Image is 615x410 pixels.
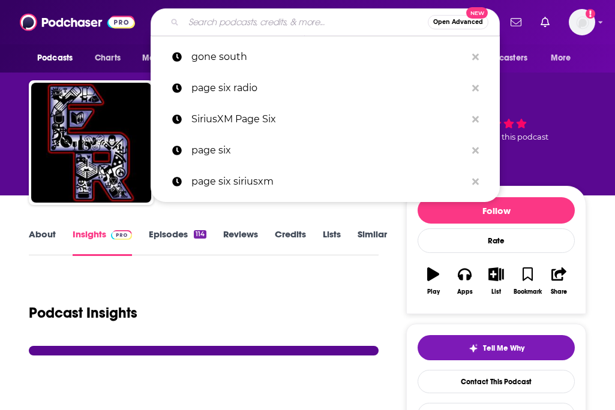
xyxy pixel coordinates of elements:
[151,166,500,197] a: page six siriusxm
[151,135,500,166] a: page six
[506,12,526,32] a: Show notifications dropdown
[151,41,500,73] a: gone south
[418,370,575,393] a: Contact This Podcast
[358,228,387,256] a: Similar
[466,7,488,19] span: New
[31,83,151,203] img: Epic Realms Podcast
[512,260,543,303] button: Bookmark
[418,197,575,224] button: Follow
[20,11,135,34] img: Podchaser - Follow, Share and Rate Podcasts
[275,228,306,256] a: Credits
[191,166,466,197] p: page six siriusxm
[149,228,206,256] a: Episodes114
[418,228,575,253] div: Rate
[142,50,185,67] span: Monitoring
[427,288,440,296] div: Play
[191,104,466,135] p: SiriusXM Page Six
[111,230,132,240] img: Podchaser Pro
[37,50,73,67] span: Podcasts
[95,50,121,67] span: Charts
[551,50,571,67] span: More
[542,47,586,70] button: open menu
[151,104,500,135] a: SiriusXM Page Six
[151,8,500,36] div: Search podcasts, credits, & more...
[134,47,200,70] button: open menu
[551,288,567,296] div: Share
[191,135,466,166] p: page six
[586,9,595,19] svg: Add a profile image
[433,19,483,25] span: Open Advanced
[569,9,595,35] img: User Profile
[184,13,428,32] input: Search podcasts, credits, & more...
[491,288,501,296] div: List
[418,335,575,360] button: tell me why sparkleTell Me Why
[428,15,488,29] button: Open AdvancedNew
[479,132,548,141] span: rated this podcast
[483,343,524,353] span: Tell Me Why
[449,260,480,303] button: Apps
[569,9,595,35] span: Logged in as BKusilek
[73,228,132,256] a: InsightsPodchaser Pro
[323,228,341,256] a: Lists
[469,343,478,353] img: tell me why sparkle
[569,9,595,35] button: Show profile menu
[151,73,500,104] a: page six radio
[191,41,466,73] p: gone south
[29,228,56,256] a: About
[191,73,466,104] p: page six radio
[536,12,554,32] a: Show notifications dropdown
[514,288,542,296] div: Bookmark
[87,47,128,70] a: Charts
[29,47,88,70] button: open menu
[462,47,545,70] button: open menu
[457,288,473,296] div: Apps
[481,260,512,303] button: List
[544,260,575,303] button: Share
[29,304,137,322] h1: Podcast Insights
[223,228,258,256] a: Reviews
[194,230,206,239] div: 114
[418,260,449,303] button: Play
